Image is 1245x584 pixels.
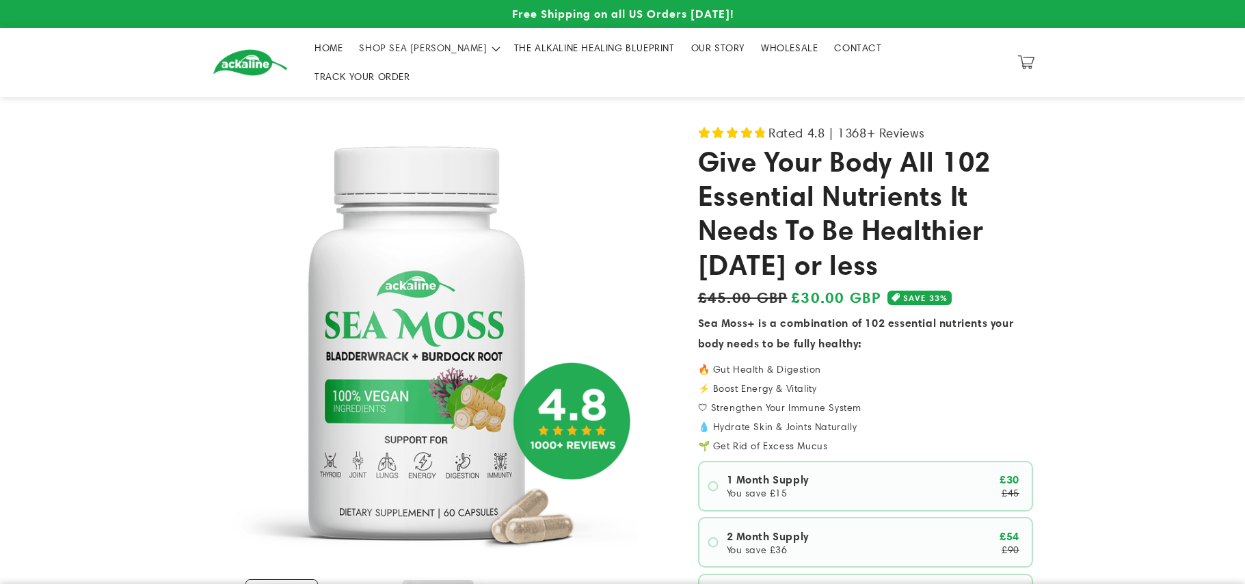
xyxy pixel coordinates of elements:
a: TRACK YOUR ORDER [306,62,418,91]
span: 2 Month Supply [727,531,809,542]
span: HOME [314,42,343,54]
span: WHOLESALE [761,42,818,54]
summary: SHOP SEA [PERSON_NAME] [351,34,505,62]
span: TRACK YOUR ORDER [314,70,410,83]
span: OUR STORY [691,42,745,54]
span: £90 [1002,545,1019,555]
span: CONTACT [834,42,881,54]
a: THE ALKALINE HEALING BLUEPRINT [506,34,683,62]
h1: Give Your Body All 102 Essential Nutrients It Needs To Be Healthier [DATE] or less [698,144,1033,282]
a: OUR STORY [683,34,753,62]
img: Ackaline [213,49,288,76]
p: 🔥 Gut Health & Digestion ⚡️ Boost Energy & Vitality 🛡 Strengthen Your Immune System 💧 Hydrate Ski... [698,364,1033,432]
p: 🌱 Get Rid of Excess Mucus [698,441,1033,451]
span: Rated 4.8 | 1368+ Reviews [768,122,925,144]
span: SAVE 33% [903,291,948,305]
span: £30.00 GBP [791,286,881,309]
a: HOME [306,34,351,62]
span: £45 [1002,488,1019,498]
span: You save £36 [727,545,788,555]
span: THE ALKALINE HEALING BLUEPRINT [514,42,675,54]
strong: Sea Moss+ is a combination of 102 essential nutrients your body needs to be fully healthy: [698,316,1014,350]
s: £45.00 GBP [698,286,788,308]
span: You save £15 [727,488,788,498]
span: £54 [1000,531,1019,542]
span: Free Shipping on all US Orders [DATE]! [512,7,734,21]
a: CONTACT [826,34,889,62]
span: SHOP SEA [PERSON_NAME] [359,42,487,54]
span: 1 Month Supply [727,474,809,485]
a: WHOLESALE [753,34,826,62]
span: £30 [1000,474,1019,485]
